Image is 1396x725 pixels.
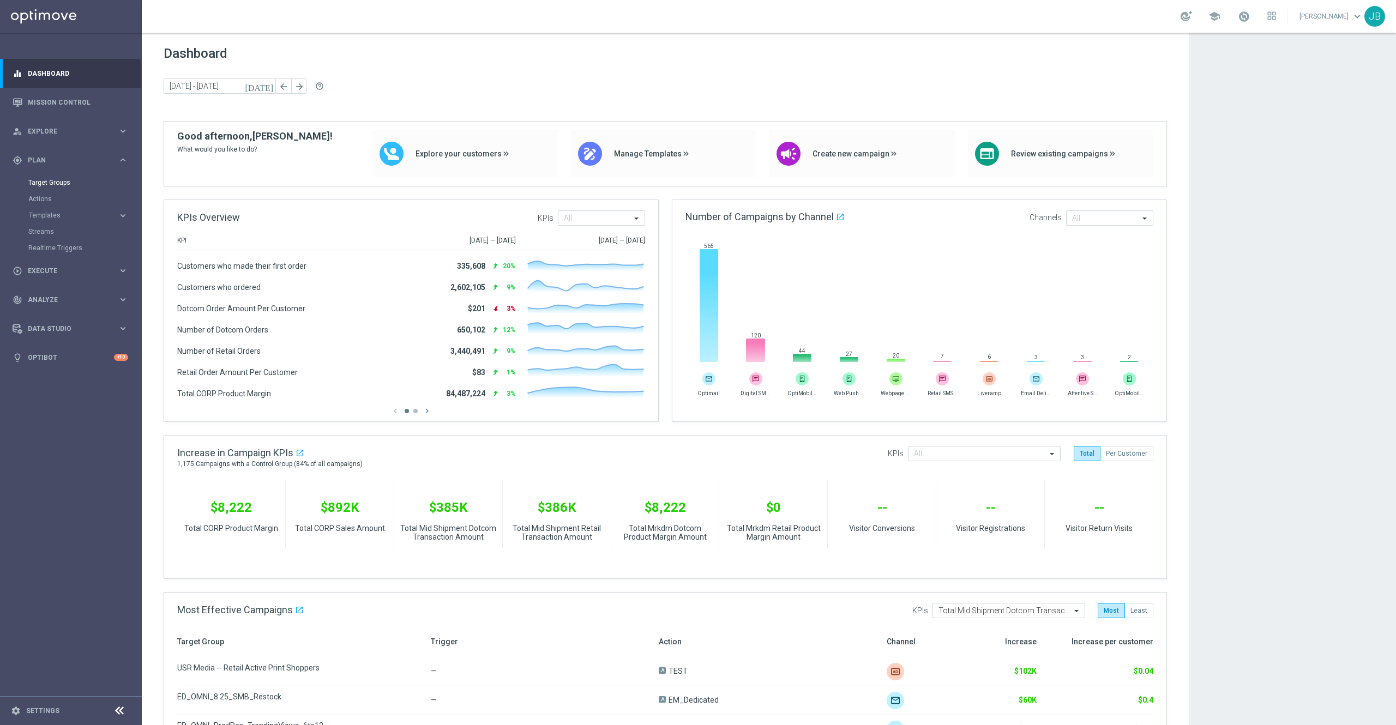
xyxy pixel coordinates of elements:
span: keyboard_arrow_down [1351,10,1363,22]
i: person_search [13,126,22,136]
div: Actions [28,191,141,207]
i: gps_fixed [13,155,22,165]
button: person_search Explore keyboard_arrow_right [12,127,129,136]
div: Realtime Triggers [28,240,141,256]
a: Streams [28,227,113,236]
div: Streams [28,223,141,240]
span: Data Studio [28,325,118,332]
div: Templates [28,207,141,223]
a: Settings [26,708,59,714]
button: Mission Control [12,98,129,107]
div: Dashboard [13,59,128,88]
div: JB [1364,6,1385,27]
i: keyboard_arrow_right [118,126,128,136]
span: school [1208,10,1220,22]
div: Templates [29,212,118,219]
i: keyboard_arrow_right [118,210,128,221]
button: Templates keyboard_arrow_right [28,211,129,220]
div: Execute [13,266,118,276]
span: Templates [29,212,107,219]
button: lightbulb Optibot +10 [12,353,129,362]
a: Mission Control [28,88,128,117]
button: Data Studio keyboard_arrow_right [12,324,129,333]
a: Optibot [28,343,114,372]
div: Mission Control [13,88,128,117]
i: keyboard_arrow_right [118,294,128,305]
span: Execute [28,268,118,274]
div: Target Groups [28,174,141,191]
i: play_circle_outline [13,266,22,276]
span: Explore [28,128,118,135]
span: Analyze [28,297,118,303]
i: keyboard_arrow_right [118,155,128,165]
div: Data Studio [13,324,118,334]
i: track_changes [13,295,22,305]
i: keyboard_arrow_right [118,265,128,276]
a: Dashboard [28,59,128,88]
i: settings [11,706,21,716]
i: equalizer [13,69,22,78]
span: Plan [28,157,118,164]
button: equalizer Dashboard [12,69,129,78]
i: lightbulb [13,353,22,362]
div: +10 [114,354,128,361]
a: Realtime Triggers [28,244,113,252]
i: keyboard_arrow_right [118,323,128,334]
a: Target Groups [28,178,113,187]
button: play_circle_outline Execute keyboard_arrow_right [12,267,129,275]
a: [PERSON_NAME]keyboard_arrow_down [1298,8,1364,25]
div: Explore [13,126,118,136]
button: gps_fixed Plan keyboard_arrow_right [12,156,129,165]
div: Optibot [13,343,128,372]
div: Analyze [13,295,118,305]
button: track_changes Analyze keyboard_arrow_right [12,295,129,304]
div: Plan [13,155,118,165]
a: Actions [28,195,113,203]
